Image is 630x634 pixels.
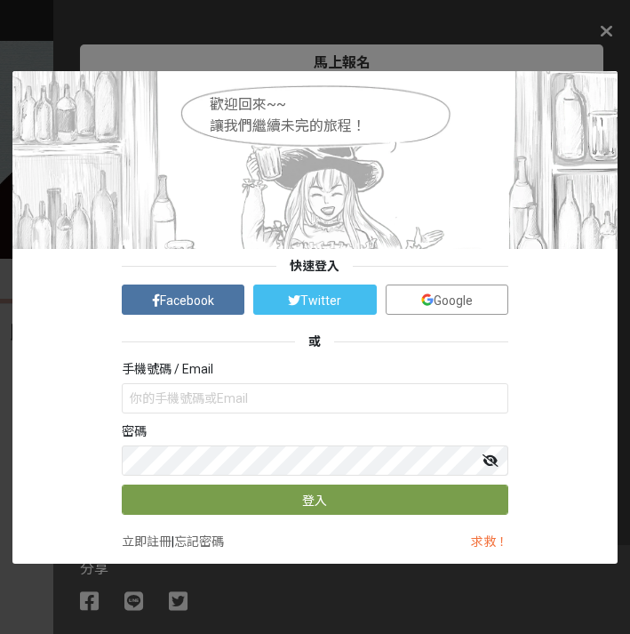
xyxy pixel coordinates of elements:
a: 求救！ [471,534,508,549]
img: icon_google.e274bc9.svg [421,293,434,306]
span: Twitter [300,293,341,308]
span: Facebook [160,293,214,308]
label: 手機號碼 / Email [122,360,213,379]
button: 登入 [122,485,508,515]
div: 讓我們繼續未完的旅程！ [210,116,453,137]
span: 快速登入 [276,259,353,273]
div: 歡迎回來~~ [210,94,453,116]
span: Google [434,293,473,308]
span: | [171,534,174,549]
a: 立即註冊 [122,534,171,549]
a: 忘記密碼 [174,534,224,549]
label: 密碼 [122,422,147,441]
span: 或 [295,334,334,349]
input: 你的手機號碼或Email [122,383,508,413]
